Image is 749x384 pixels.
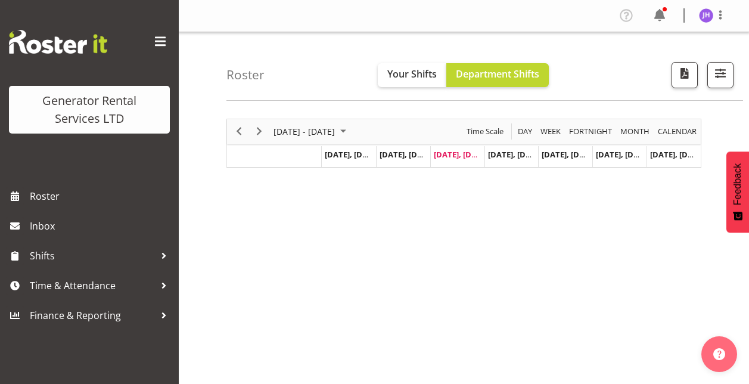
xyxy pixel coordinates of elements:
[656,124,699,139] button: Month
[567,124,614,139] button: Fortnight
[30,217,173,235] span: Inbox
[465,124,505,139] span: Time Scale
[446,63,549,87] button: Department Shifts
[30,247,155,265] span: Shifts
[568,124,613,139] span: Fortnight
[488,149,542,160] span: [DATE], [DATE]
[30,187,173,205] span: Roster
[596,149,650,160] span: [DATE], [DATE]
[251,124,268,139] button: Next
[672,62,698,88] button: Download a PDF of the roster according to the set date range.
[726,151,749,233] button: Feedback - Show survey
[226,68,265,82] h4: Roster
[539,124,563,139] button: Timeline Week
[325,149,379,160] span: [DATE], [DATE]
[226,119,701,168] div: Timeline Week of September 24, 2025
[269,119,353,144] div: September 22 - 28, 2025
[272,124,336,139] span: [DATE] - [DATE]
[650,149,704,160] span: [DATE], [DATE]
[517,124,533,139] span: Day
[30,277,155,295] span: Time & Attendance
[231,124,247,139] button: Previous
[229,119,249,144] div: previous period
[619,124,651,139] span: Month
[657,124,698,139] span: calendar
[465,124,506,139] button: Time Scale
[30,306,155,324] span: Finance & Reporting
[713,348,725,360] img: help-xxl-2.png
[9,30,107,54] img: Rosterit website logo
[378,63,446,87] button: Your Shifts
[732,163,743,205] span: Feedback
[249,119,269,144] div: next period
[21,92,158,128] div: Generator Rental Services LTD
[456,67,539,80] span: Department Shifts
[542,149,596,160] span: [DATE], [DATE]
[516,124,534,139] button: Timeline Day
[272,124,352,139] button: September 2025
[619,124,652,139] button: Timeline Month
[380,149,434,160] span: [DATE], [DATE]
[434,149,488,160] span: [DATE], [DATE]
[707,62,734,88] button: Filter Shifts
[699,8,713,23] img: james-hilhorst5206.jpg
[387,67,437,80] span: Your Shifts
[539,124,562,139] span: Week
